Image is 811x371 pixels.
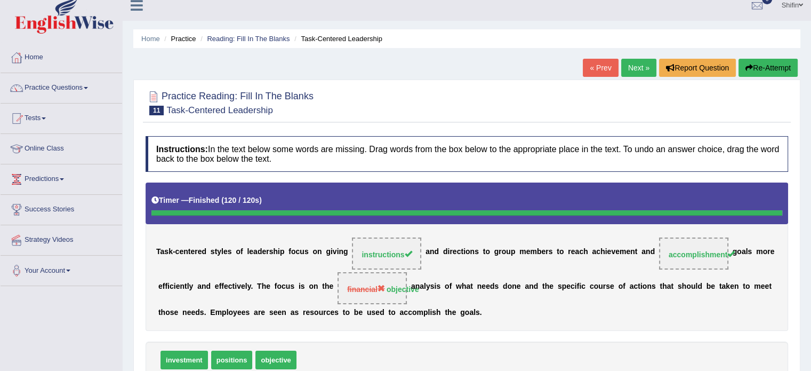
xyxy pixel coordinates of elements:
[762,247,767,256] b: o
[380,308,384,317] b: d
[449,247,452,256] b: r
[579,282,581,290] b: i
[742,247,746,256] b: a
[215,308,222,317] b: m
[314,282,318,290] b: n
[207,35,290,43] a: Reading: Fill In The Blanks
[182,308,187,317] b: n
[221,247,223,256] b: l
[619,282,623,290] b: o
[161,308,166,317] b: h
[179,247,183,256] b: e
[761,282,765,290] b: e
[354,308,359,317] b: b
[415,282,420,290] b: n
[485,247,490,256] b: o
[247,282,251,290] b: y
[211,247,215,256] b: s
[508,282,512,290] b: o
[748,247,752,256] b: s
[162,34,196,44] li: Practice
[233,308,237,317] b: y
[420,282,424,290] b: a
[436,282,440,290] b: s
[290,282,294,290] b: s
[224,196,259,204] b: 120 / 120s
[529,282,534,290] b: n
[525,282,529,290] b: a
[512,282,517,290] b: n
[719,282,722,290] b: t
[470,247,475,256] b: n
[462,282,467,290] b: h
[266,282,270,290] b: e
[577,282,580,290] b: f
[435,247,439,256] b: d
[499,247,501,256] b: r
[291,308,295,317] b: a
[187,308,191,317] b: e
[545,247,548,256] b: r
[156,247,160,256] b: T
[1,134,122,161] a: Online Class
[146,89,314,115] h2: Practice Reading: Fill In The Blanks
[481,282,486,290] b: e
[483,247,486,256] b: t
[660,282,662,290] b: t
[240,247,243,256] b: f
[282,308,286,317] b: n
[160,247,165,256] b: a
[215,282,219,290] b: e
[568,247,571,256] b: r
[330,308,334,317] b: e
[189,282,194,290] b: y
[175,247,180,256] b: c
[206,282,211,290] b: d
[477,282,482,290] b: n
[322,282,325,290] b: t
[273,247,278,256] b: h
[235,282,237,290] b: i
[640,282,643,290] b: i
[387,285,419,294] strong: objective
[358,308,363,317] b: e
[447,247,449,256] b: i
[545,282,550,290] b: h
[575,247,579,256] b: a
[682,282,687,290] b: h
[158,308,161,317] b: t
[671,282,673,290] b: t
[146,136,788,172] h4: In the text below some words are missing. Drag words from the box below to the appropriate place ...
[470,282,473,290] b: t
[224,282,228,290] b: e
[170,282,174,290] b: c
[647,282,652,290] b: n
[237,308,242,317] b: e
[494,282,499,290] b: s
[184,282,187,290] b: t
[461,247,463,256] b: t
[343,247,348,256] b: g
[317,247,322,256] b: n
[278,247,280,256] b: i
[650,247,655,256] b: d
[697,282,702,290] b: d
[286,282,291,290] b: u
[191,308,195,317] b: e
[282,282,286,290] b: c
[623,282,625,290] b: f
[202,282,206,290] b: n
[695,282,697,290] b: l
[633,282,638,290] b: c
[606,282,610,290] b: s
[607,247,611,256] b: e
[151,196,262,204] h5: Timer —
[345,308,350,317] b: o
[288,247,291,256] b: f
[339,247,343,256] b: n
[326,308,331,317] b: c
[228,247,232,256] b: s
[189,196,220,204] b: Finished
[530,247,536,256] b: m
[223,247,228,256] b: e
